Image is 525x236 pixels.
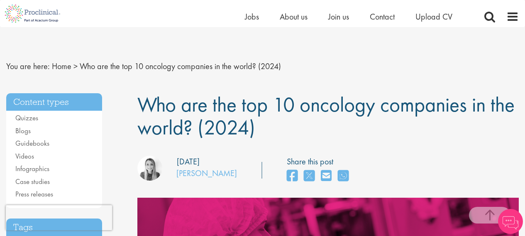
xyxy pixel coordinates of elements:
span: Who are the top 10 oncology companies in the world? (2024) [80,61,281,72]
img: Hannah Burke [137,156,162,181]
a: Join us [328,11,349,22]
a: Guidebooks [15,139,49,148]
a: Blogs [15,126,31,135]
img: Chatbot [498,209,523,234]
a: Upload CV [415,11,452,22]
div: [DATE] [177,156,200,168]
a: Quizzes [15,113,38,122]
span: You are here: [6,61,50,72]
a: Contact [370,11,395,22]
a: Press releases [15,189,53,199]
a: share on facebook [287,167,298,185]
span: > [73,61,78,72]
a: Infographics [15,164,49,173]
label: Share this post [287,156,353,168]
h3: Content types [6,93,102,111]
a: Videos [15,152,34,161]
a: Jobs [245,11,259,22]
a: Case studies [15,177,50,186]
a: share on email [321,167,332,185]
span: Who are the top 10 oncology companies in the world? (2024) [137,91,515,141]
a: About us [280,11,308,22]
a: breadcrumb link [52,61,71,72]
a: share on twitter [304,167,315,185]
a: [PERSON_NAME] [176,168,237,179]
a: share on whats app [338,167,349,185]
iframe: reCAPTCHA [6,205,112,230]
